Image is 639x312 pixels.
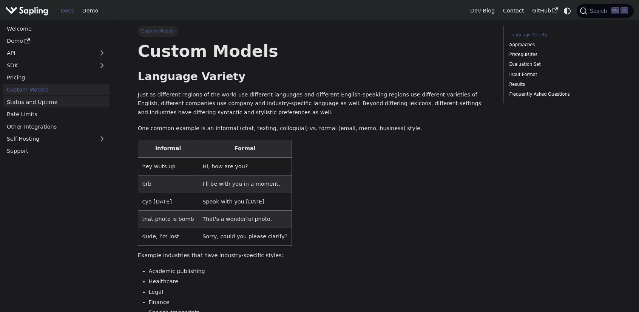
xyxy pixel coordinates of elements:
[198,158,292,175] td: Hi, how are you?
[138,193,198,210] td: cya [DATE]
[149,288,493,297] li: Legal
[509,91,612,98] a: Frequently Asked Questions
[466,5,499,17] a: Dev Blog
[587,8,611,14] span: Search
[577,4,633,18] button: Search (Ctrl+K)
[149,298,493,307] li: Finance
[509,81,612,88] a: Results
[528,5,562,17] a: GitHub
[3,109,110,120] a: Rate Limits
[78,5,102,17] a: Demo
[138,158,198,175] td: hey wuts up
[3,72,110,83] a: Pricing
[509,61,612,68] a: Evaluation Set
[149,277,493,286] li: Healthcare
[3,146,110,157] a: Support
[138,251,493,260] p: Example industries that have industry-specific styles:
[138,228,198,245] td: dude, i'm lost
[509,31,612,39] a: Language Variety
[138,124,493,133] p: One common example is an informal (chat, texting, colloquial) vs. formal (email, memo, business) ...
[94,60,110,71] button: Expand sidebar category 'SDK'
[198,140,292,158] th: Formal
[5,5,48,16] img: Sapling.ai
[94,48,110,59] button: Expand sidebar category 'API'
[3,60,94,71] a: SDK
[3,121,110,132] a: Other Integrations
[138,70,493,84] h2: Language Variety
[3,133,110,144] a: Self-Hosting
[149,267,493,276] li: Academic publishing
[138,41,493,61] h1: Custom Models
[198,193,292,210] td: Speak with you [DATE].
[198,211,292,228] td: That's a wonderful photo.
[198,228,292,245] td: Sorry, could you please clarify?
[3,36,110,47] a: Demo
[138,26,178,36] span: Custom Models
[138,90,493,117] p: Just as different regions of the world use different languages and different English-speaking reg...
[509,71,612,78] a: Input Format
[5,5,51,16] a: Sapling.ai
[57,5,78,17] a: Docs
[509,41,612,48] a: Approaches
[3,96,110,107] a: Status and Uptime
[620,7,628,14] kbd: K
[3,84,110,95] a: Custom Models
[509,51,612,58] a: Prerequisites
[499,5,528,17] a: Contact
[138,211,198,228] td: that photo is bomb
[562,5,573,16] button: Switch between dark and light mode (currently system mode)
[138,26,493,36] nav: Breadcrumbs
[3,48,94,59] a: API
[198,175,292,193] td: I'll be with you in a moment.
[138,140,198,158] th: Informal
[3,23,110,34] a: Welcome
[138,175,198,193] td: brb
